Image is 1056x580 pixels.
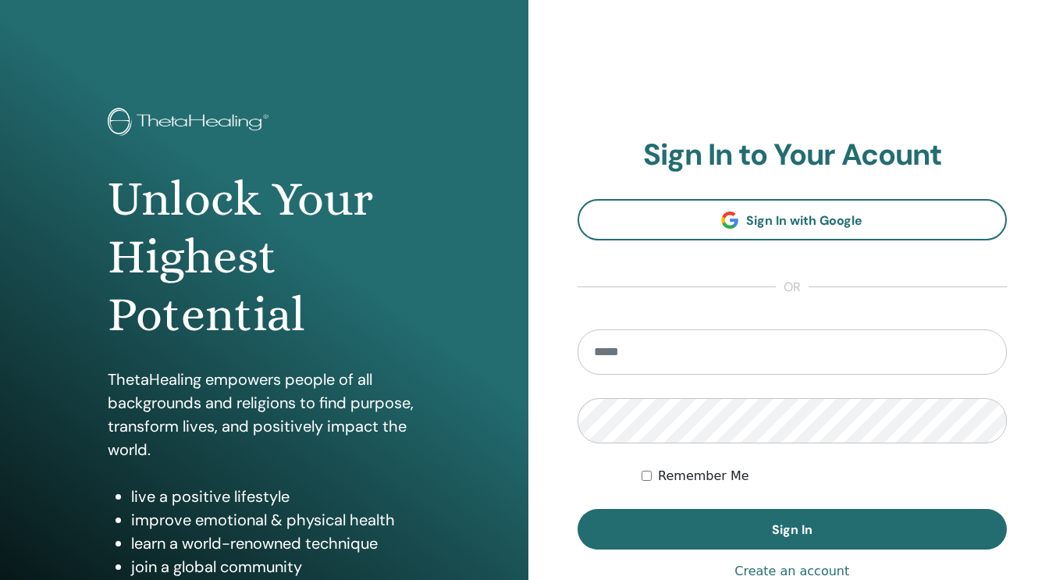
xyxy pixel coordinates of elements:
[131,485,421,508] li: live a positive lifestyle
[776,278,809,297] span: or
[131,555,421,578] li: join a global community
[131,532,421,555] li: learn a world-renowned technique
[108,368,421,461] p: ThetaHealing empowers people of all backgrounds and religions to find purpose, transform lives, a...
[642,467,1007,486] div: Keep me authenticated indefinitely or until I manually logout
[658,467,749,486] label: Remember Me
[772,521,812,538] span: Sign In
[746,212,862,229] span: Sign In with Google
[131,508,421,532] li: improve emotional & physical health
[578,509,1008,550] button: Sign In
[108,170,421,344] h1: Unlock Your Highest Potential
[578,199,1008,240] a: Sign In with Google
[578,137,1008,173] h2: Sign In to Your Acount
